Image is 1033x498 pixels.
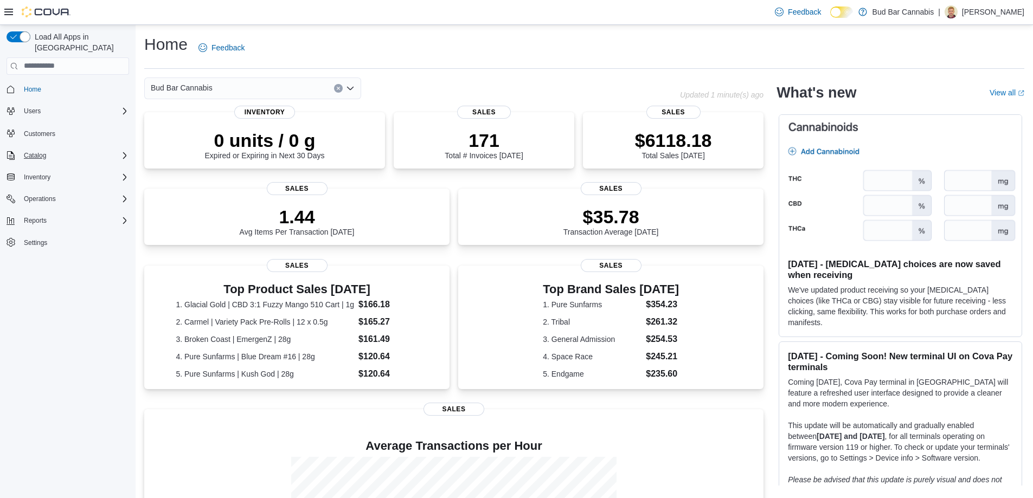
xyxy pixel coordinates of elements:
[543,334,641,345] dt: 3. General Admission
[563,206,659,236] div: Transaction Average [DATE]
[240,206,355,228] p: 1.44
[240,206,355,236] div: Avg Items Per Transaction [DATE]
[830,7,853,18] input: Dark Mode
[788,420,1013,463] p: This update will be automatically and gradually enabled between , for all terminals operating on ...
[2,213,133,228] button: Reports
[2,235,133,250] button: Settings
[563,206,659,228] p: $35.78
[424,403,484,416] span: Sales
[20,192,60,205] button: Operations
[20,171,55,184] button: Inventory
[788,258,1013,280] h3: [DATE] - [MEDICAL_DATA] choices are now saved when receiving
[646,333,679,346] dd: $254.53
[788,284,1013,328] p: We've updated product receiving so your [MEDICAL_DATA] choices (like THCa or CBG) stay visible fo...
[176,316,354,327] dt: 2. Carmel | Variety Pack Pre-Rolls | 12 x 0.5g
[646,315,679,328] dd: $261.32
[22,7,70,17] img: Cova
[334,84,343,93] button: Clear input
[24,173,50,182] span: Inventory
[358,350,418,363] dd: $120.64
[176,368,354,379] dt: 5. Pure Sunfarms | Kush God | 28g
[2,81,133,97] button: Home
[20,83,46,96] a: Home
[646,298,679,311] dd: $354.23
[358,367,418,380] dd: $120.64
[176,299,354,310] dt: 1. Glacial Gold | CBD 3:1 Fuzzy Mango 510 Cart | 1g
[581,182,641,195] span: Sales
[153,439,755,452] h4: Average Transactions per Hour
[962,5,1024,18] p: [PERSON_NAME]
[777,84,856,101] h2: What's new
[635,130,712,151] p: $6118.18
[543,368,641,379] dt: 5. Endgame
[194,37,249,59] a: Feedback
[445,130,523,160] div: Total # Invoices [DATE]
[176,283,418,296] h3: Top Product Sales [DATE]
[20,214,129,227] span: Reports
[20,149,129,162] span: Catalog
[358,315,418,328] dd: $165.27
[267,182,328,195] span: Sales
[20,105,45,118] button: Users
[788,475,1002,495] em: Please be advised that this update is purely visual and does not impact payment functionality.
[1018,90,1024,96] svg: External link
[646,367,679,380] dd: $235.60
[20,171,129,184] span: Inventory
[205,130,325,160] div: Expired or Expiring in Next 30 Days
[945,5,958,18] div: Robert Johnson
[445,130,523,151] p: 171
[358,333,418,346] dd: $161.49
[457,106,511,119] span: Sales
[24,107,41,115] span: Users
[24,216,47,225] span: Reports
[24,238,47,247] span: Settings
[24,85,41,94] span: Home
[543,283,679,296] h3: Top Brand Sales [DATE]
[2,104,133,119] button: Users
[788,377,1013,409] p: Coming [DATE], Cova Pay terminal in [GEOGRAPHIC_DATA] will feature a refreshed user interface des...
[20,82,129,96] span: Home
[346,84,355,93] button: Open list of options
[234,106,295,119] span: Inventory
[20,126,129,140] span: Customers
[20,192,129,205] span: Operations
[646,350,679,363] dd: $245.21
[24,130,55,138] span: Customers
[211,42,245,53] span: Feedback
[30,31,129,53] span: Load All Apps in [GEOGRAPHIC_DATA]
[2,148,133,163] button: Catalog
[20,236,52,249] a: Settings
[543,299,641,310] dt: 1. Pure Sunfarms
[20,105,129,118] span: Users
[267,259,328,272] span: Sales
[990,88,1024,97] a: View allExternal link
[817,432,884,441] strong: [DATE] and [DATE]
[205,130,325,151] p: 0 units / 0 g
[635,130,712,160] div: Total Sales [DATE]
[543,316,641,327] dt: 2. Tribal
[20,214,51,227] button: Reports
[872,5,934,18] p: Bud Bar Cannabis
[176,334,354,345] dt: 3. Broken Coast | EmergenZ | 28g
[24,195,56,203] span: Operations
[788,7,821,17] span: Feedback
[358,298,418,311] dd: $166.18
[20,149,50,162] button: Catalog
[20,127,60,140] a: Customers
[24,151,46,160] span: Catalog
[680,90,763,99] p: Updated 1 minute(s) ago
[938,5,940,18] p: |
[788,351,1013,372] h3: [DATE] - Coming Soon! New terminal UI on Cova Pay terminals
[151,81,213,94] span: Bud Bar Cannabis
[144,34,188,55] h1: Home
[20,236,129,249] span: Settings
[2,170,133,185] button: Inventory
[176,351,354,362] dt: 4. Pure Sunfarms | Blue Dream #16 | 28g
[7,77,129,279] nav: Complex example
[646,106,701,119] span: Sales
[543,351,641,362] dt: 4. Space Race
[771,1,825,23] a: Feedback
[2,191,133,206] button: Operations
[581,259,641,272] span: Sales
